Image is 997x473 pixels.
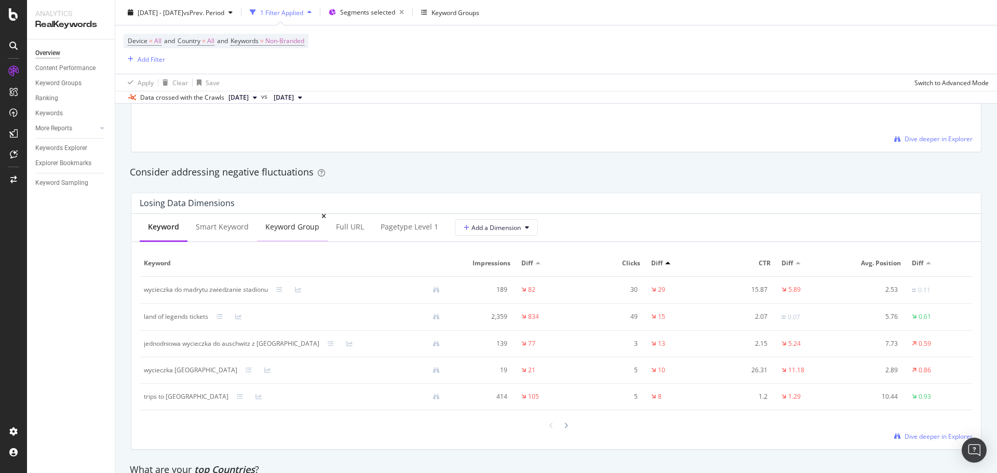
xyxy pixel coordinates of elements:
[228,93,249,102] span: 2025 Sep. 29th
[35,143,87,154] div: Keywords Explorer
[144,339,319,348] div: jednodniowa wycieczka do auschwitz z krakowa
[788,285,801,294] div: 5.89
[260,8,303,17] div: 1 Filter Applied
[144,285,268,294] div: wycieczka do madrytu zwiedzanie stadionu
[35,78,82,89] div: Keyword Groups
[124,74,154,91] button: Apply
[788,339,801,348] div: 5.24
[138,8,183,17] span: [DATE] - [DATE]
[325,4,408,21] button: Segments selected
[35,48,107,59] a: Overview
[782,316,786,319] img: Equal
[586,392,637,401] div: 5
[144,366,237,375] div: wycieczka madryt stadion
[919,392,931,401] div: 0.93
[456,259,510,268] span: Impressions
[381,222,438,232] div: pagetype Level 1
[846,366,897,375] div: 2.89
[158,74,188,91] button: Clear
[528,339,535,348] div: 77
[912,259,923,268] span: Diff
[919,312,931,321] div: 0.61
[651,259,663,268] span: Diff
[658,285,665,294] div: 29
[35,123,97,134] a: More Reports
[35,178,88,188] div: Keyword Sampling
[788,313,800,322] div: 0.07
[846,285,897,294] div: 2.53
[417,4,483,21] button: Keyword Groups
[35,63,96,74] div: Content Performance
[265,222,319,232] div: Keyword Group
[35,93,107,104] a: Ranking
[782,259,793,268] span: Diff
[464,223,521,232] span: Add a Dimension
[172,78,188,87] div: Clear
[246,4,316,21] button: 1 Filter Applied
[35,158,91,169] div: Explorer Bookmarks
[274,93,294,102] span: 2025 Jul. 31st
[894,432,973,441] a: Dive deeper in Explorer
[717,339,767,348] div: 2.15
[528,312,539,321] div: 834
[456,366,507,375] div: 19
[35,78,107,89] a: Keyword Groups
[231,36,259,45] span: Keywords
[138,55,165,63] div: Add Filter
[717,366,767,375] div: 26.31
[912,289,916,292] img: Equal
[260,36,264,45] span: =
[35,123,72,134] div: More Reports
[528,366,535,375] div: 21
[35,93,58,104] div: Ranking
[788,366,804,375] div: 11.18
[456,285,507,294] div: 189
[846,259,900,268] span: Avg. Position
[340,8,395,17] span: Segments selected
[149,36,153,45] span: =
[788,392,801,401] div: 1.29
[456,392,507,401] div: 414
[919,339,931,348] div: 0.59
[910,74,989,91] button: Switch to Advanced Mode
[164,36,175,45] span: and
[846,392,897,401] div: 10.44
[432,8,479,17] div: Keyword Groups
[35,48,60,59] div: Overview
[35,63,107,74] a: Content Performance
[270,91,306,104] button: [DATE]
[35,8,106,19] div: Analytics
[178,36,200,45] span: Country
[138,78,154,87] div: Apply
[35,158,107,169] a: Explorer Bookmarks
[206,78,220,87] div: Save
[658,392,662,401] div: 8
[658,366,665,375] div: 10
[202,36,206,45] span: =
[456,312,507,321] div: 2,359
[183,8,224,17] span: vs Prev. Period
[154,34,161,48] span: All
[528,392,539,401] div: 105
[962,438,987,463] div: Open Intercom Messenger
[905,432,973,441] span: Dive deeper in Explorer
[528,285,535,294] div: 82
[919,366,931,375] div: 0.86
[35,108,63,119] div: Keywords
[586,285,637,294] div: 30
[140,198,235,208] div: Losing Data Dimensions
[918,286,931,295] div: 0.11
[586,339,637,348] div: 3
[586,312,637,321] div: 49
[140,93,224,102] div: Data crossed with the Crawls
[456,339,507,348] div: 139
[658,312,665,321] div: 15
[207,34,214,48] span: All
[846,312,897,321] div: 5.76
[144,392,228,401] div: trips to petra
[193,74,220,91] button: Save
[846,339,897,348] div: 7.73
[261,92,270,101] span: vs
[144,259,446,268] span: Keyword
[35,143,107,154] a: Keywords Explorer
